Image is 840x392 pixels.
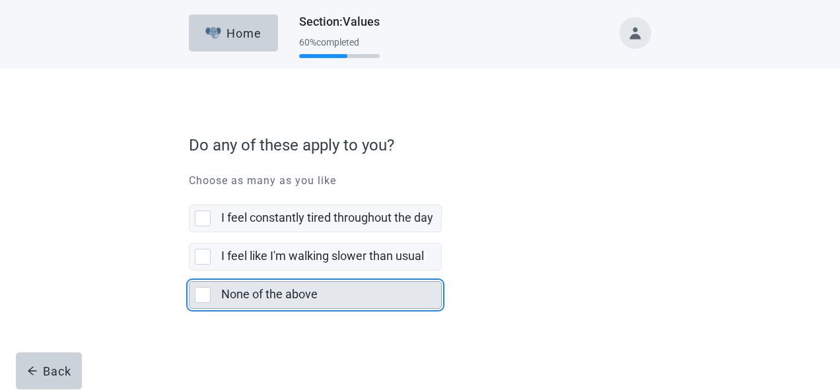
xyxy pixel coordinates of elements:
[189,15,278,51] button: ElephantHome
[205,26,262,40] div: Home
[299,13,380,31] h1: Section : Values
[205,27,222,39] img: Elephant
[189,205,442,232] div: I feel constantly tired throughout the day, checkbox, not selected
[189,173,651,189] p: Choose as many as you like
[189,243,442,271] div: I feel like I'm walking slower than usual, checkbox, not selected
[189,281,442,309] div: None of the above, checkbox, not selected
[27,364,71,377] div: Back
[221,211,433,224] label: I feel constantly tired throughout the day
[619,17,651,49] button: Toggle account menu
[16,352,82,389] button: arrow-leftBack
[27,366,38,376] span: arrow-left
[221,249,424,263] label: I feel like I'm walking slower than usual
[299,32,380,64] div: Progress section
[221,287,318,301] label: None of the above
[299,37,380,48] div: 60 % completed
[189,133,645,157] label: Do any of these apply to you?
